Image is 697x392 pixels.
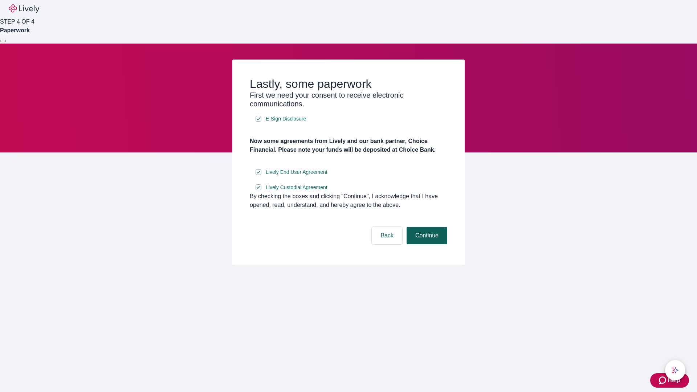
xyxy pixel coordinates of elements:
[659,376,668,385] svg: Zendesk support icon
[672,367,679,374] svg: Lively AI Assistant
[9,4,39,13] img: Lively
[250,192,447,209] div: By checking the boxes and clicking “Continue", I acknowledge that I have opened, read, understand...
[407,227,447,244] button: Continue
[250,137,447,154] h4: Now some agreements from Lively and our bank partner, Choice Financial. Please note your funds wi...
[264,114,307,123] a: e-sign disclosure document
[372,227,402,244] button: Back
[264,168,329,177] a: e-sign disclosure document
[250,77,447,91] h2: Lastly, some paperwork
[266,168,327,176] span: Lively End User Agreement
[668,376,680,385] span: Help
[665,360,685,380] button: chat
[650,373,689,388] button: Zendesk support iconHelp
[266,184,327,191] span: Lively Custodial Agreement
[250,91,447,108] h3: First we need your consent to receive electronic communications.
[266,115,306,123] span: E-Sign Disclosure
[264,183,329,192] a: e-sign disclosure document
